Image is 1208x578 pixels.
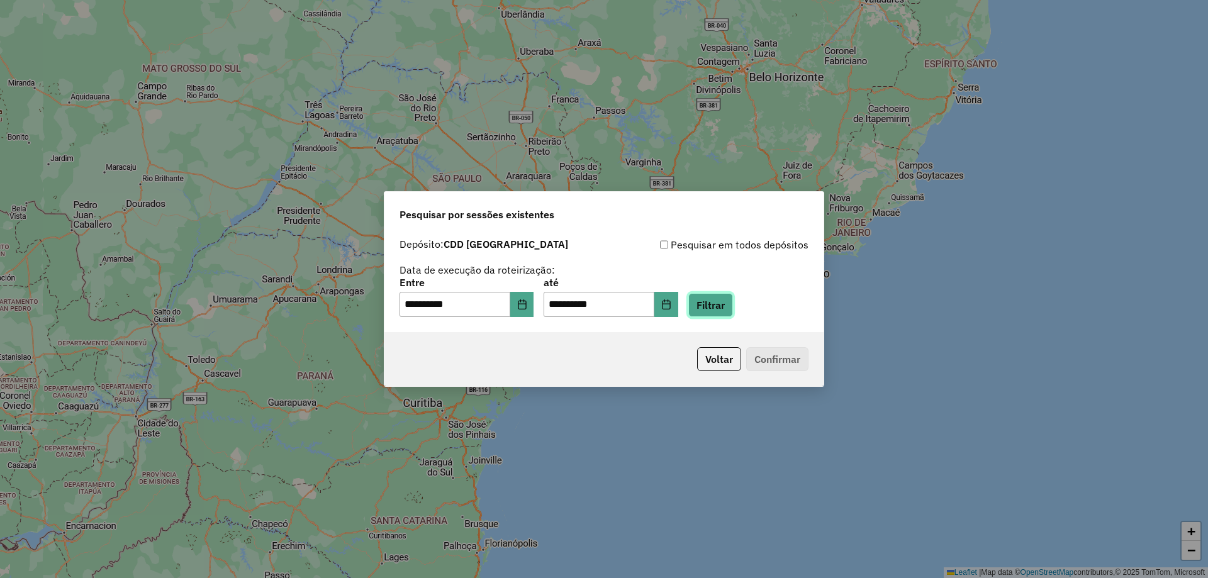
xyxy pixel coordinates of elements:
[400,236,568,252] label: Depósito:
[510,292,534,317] button: Choose Date
[654,292,678,317] button: Choose Date
[400,275,534,290] label: Entre
[604,237,808,252] div: Pesquisar em todos depósitos
[400,262,555,277] label: Data de execução da roteirização:
[400,207,554,222] span: Pesquisar por sessões existentes
[688,293,733,317] button: Filtrar
[697,347,741,371] button: Voltar
[444,238,568,250] strong: CDD [GEOGRAPHIC_DATA]
[544,275,678,290] label: até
